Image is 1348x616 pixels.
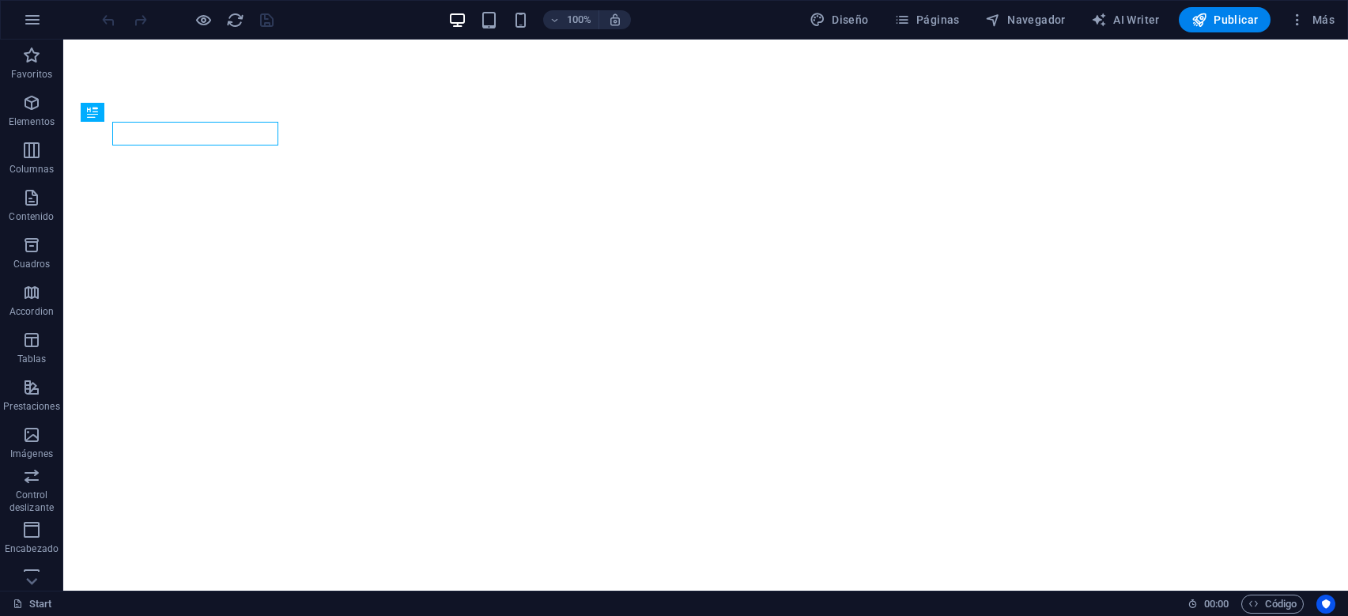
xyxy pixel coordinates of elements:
p: Favoritos [11,68,52,81]
p: Imágenes [10,448,53,460]
button: Navegador [979,7,1072,32]
a: Haz clic para cancelar la selección y doble clic para abrir páginas [13,595,52,614]
span: AI Writer [1091,12,1160,28]
button: Código [1241,595,1304,614]
span: Navegador [985,12,1066,28]
h6: 100% [567,10,592,29]
button: Más [1283,7,1341,32]
p: Columnas [9,163,55,176]
p: Cuadros [13,258,51,270]
button: Páginas [888,7,966,32]
div: Diseño (Ctrl+Alt+Y) [803,7,875,32]
i: Volver a cargar página [226,11,244,29]
button: Haz clic para salir del modo de previsualización y seguir editando [194,10,213,29]
span: Publicar [1191,12,1259,28]
span: Diseño [810,12,869,28]
button: 100% [543,10,599,29]
p: Encabezado [5,542,59,555]
p: Elementos [9,115,55,128]
span: Páginas [894,12,960,28]
span: : [1215,598,1218,610]
p: Tablas [17,353,47,365]
button: AI Writer [1085,7,1166,32]
p: Contenido [9,210,54,223]
button: Diseño [803,7,875,32]
span: Código [1248,595,1297,614]
p: Prestaciones [3,400,59,413]
span: 00 00 [1204,595,1229,614]
p: Accordion [9,305,54,318]
span: Más [1289,12,1335,28]
button: Publicar [1179,7,1271,32]
h6: Tiempo de la sesión [1188,595,1229,614]
button: Usercentrics [1316,595,1335,614]
button: reload [225,10,244,29]
i: Al redimensionar, ajustar el nivel de zoom automáticamente para ajustarse al dispositivo elegido. [608,13,622,27]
